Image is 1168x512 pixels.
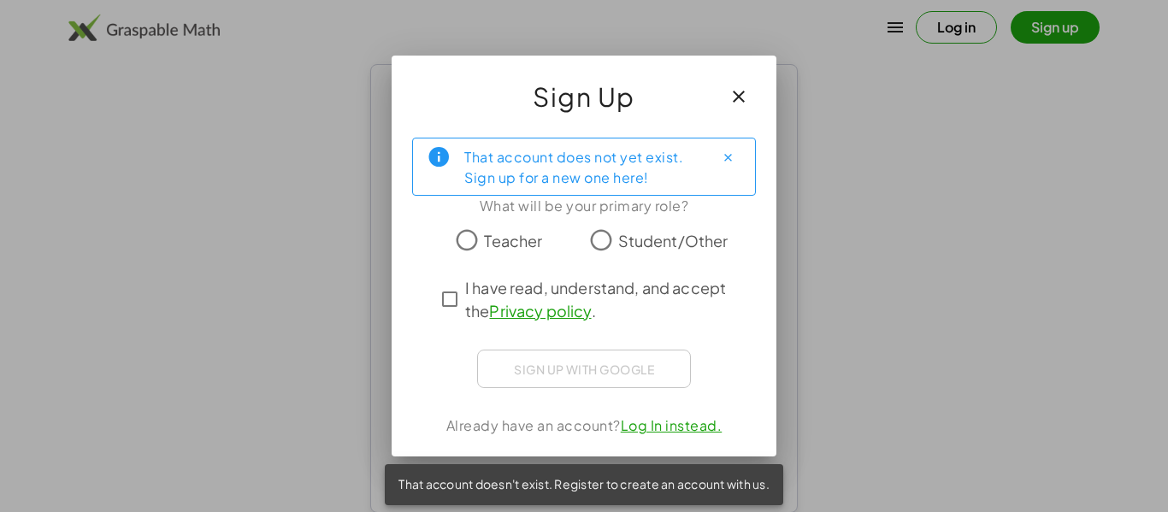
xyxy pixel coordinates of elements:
span: I have read, understand, and accept the . [465,276,734,322]
div: That account doesn't exist. Register to create an account with us. [385,464,783,505]
div: That account does not yet exist. Sign up for a new one here! [464,145,700,188]
span: Sign Up [533,76,635,117]
div: Already have an account? [412,415,756,436]
div: What will be your primary role? [412,196,756,216]
button: Close [714,144,741,171]
span: Student/Other [618,229,729,252]
a: Log In instead. [621,416,723,434]
span: Teacher [484,229,542,252]
a: Privacy policy [489,301,591,321]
